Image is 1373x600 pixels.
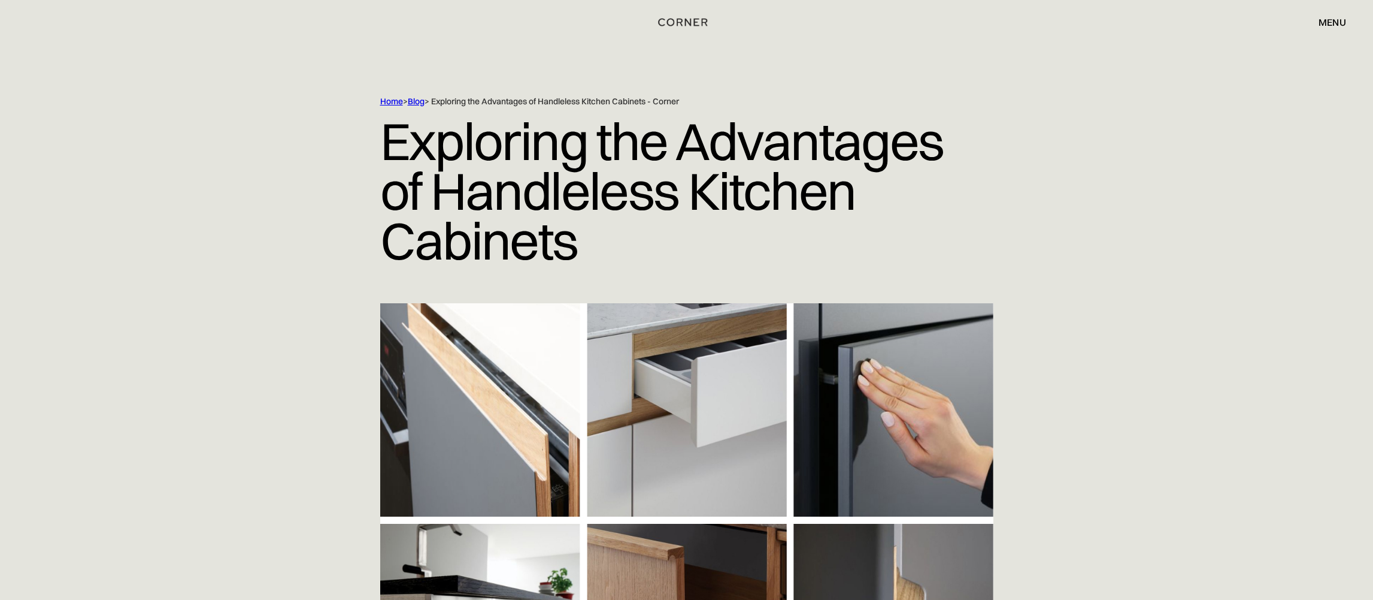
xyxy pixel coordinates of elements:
div: menu [1319,17,1346,27]
div: menu [1307,12,1346,32]
a: Blog [408,96,425,107]
a: Home [380,96,403,107]
div: > > Exploring the Advantages of Handleless Kitchen Cabinets - Corner [380,96,943,107]
a: home [641,14,731,30]
h1: Exploring the Advantages of Handleless Kitchen Cabinets [380,107,993,275]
